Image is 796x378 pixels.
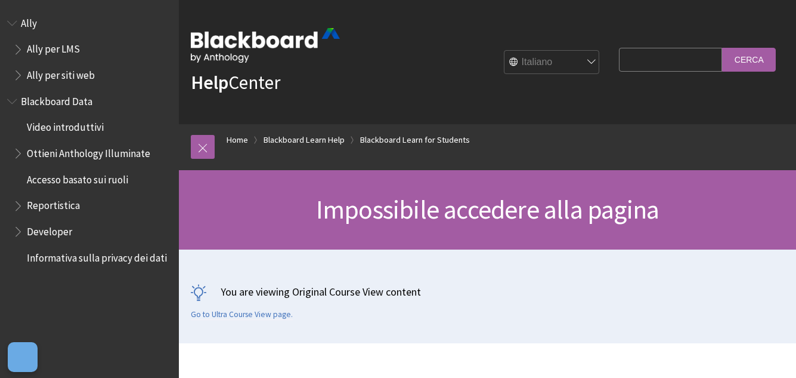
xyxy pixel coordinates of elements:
[27,118,104,134] span: Video introduttivi
[27,39,80,56] span: Ally per LMS
[504,51,600,75] select: Site Language Selector
[264,133,345,147] a: Blackboard Learn Help
[7,13,172,85] nav: Book outline for Anthology Ally Help
[227,133,248,147] a: Home
[7,91,172,268] nav: Book outline for Anthology Illuminate
[27,248,167,264] span: Informativa sulla privacy dei dati
[191,70,228,94] strong: Help
[21,13,37,29] span: Ally
[191,28,340,63] img: Blackboard by Anthology
[27,170,128,186] span: Accesso basato sui ruoli
[191,70,280,94] a: HelpCenter
[722,48,776,71] input: Cerca
[191,309,293,320] a: Go to Ultra Course View page.
[360,133,470,147] a: Blackboard Learn for Students
[27,143,150,159] span: Ottieni Anthology Illuminate
[191,284,784,299] p: You are viewing Original Course View content
[21,91,92,107] span: Blackboard Data
[27,222,72,238] span: Developer
[27,65,95,81] span: Ally per siti web
[27,196,80,212] span: Reportistica
[8,342,38,372] button: Apri preferenze
[316,193,659,226] span: Impossibile accedere alla pagina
